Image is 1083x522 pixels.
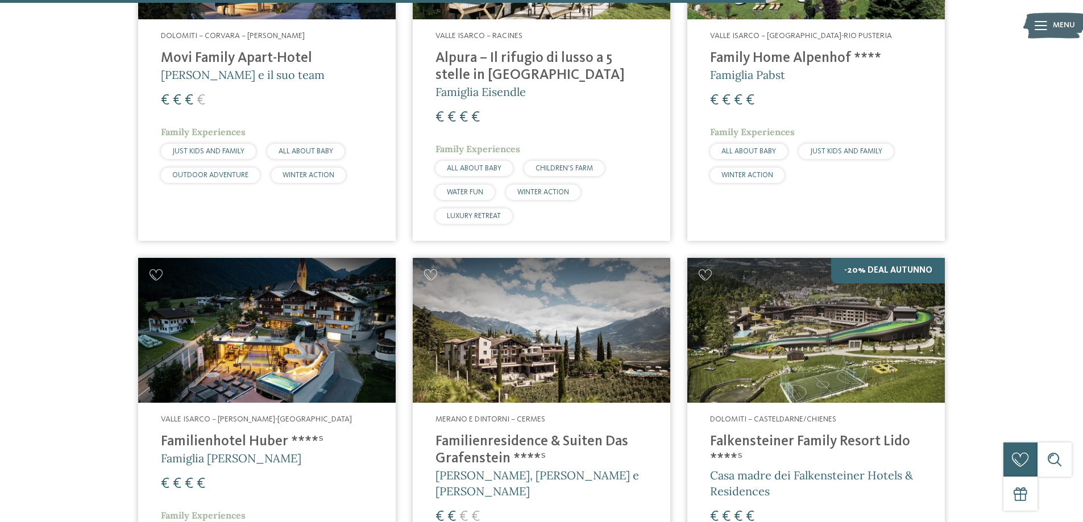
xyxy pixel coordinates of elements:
[471,110,480,125] span: €
[435,468,639,498] span: [PERSON_NAME], [PERSON_NAME] e [PERSON_NAME]
[710,415,836,423] span: Dolomiti – Casteldarne/Chienes
[161,433,373,450] h4: Familienhotel Huber ****ˢ
[710,93,719,108] span: €
[721,172,773,179] span: WINTER ACTION
[185,93,193,108] span: €
[746,93,754,108] span: €
[161,126,246,137] span: Family Experiences
[447,165,501,172] span: ALL ABOUT BABY
[435,50,648,84] h4: Alpura – Il rifugio di lusso a 5 stelle in [GEOGRAPHIC_DATA]
[687,258,945,403] img: Cercate un hotel per famiglie? Qui troverete solo i migliori!
[435,415,545,423] span: Merano e dintorni – Cermes
[161,93,169,108] span: €
[721,148,776,155] span: ALL ABOUT BABY
[435,110,444,125] span: €
[197,93,205,108] span: €
[710,126,795,137] span: Family Experiences
[279,148,333,155] span: ALL ABOUT BABY
[197,477,205,491] span: €
[810,148,882,155] span: JUST KIDS AND FAMILY
[710,68,785,82] span: Famiglia Pabst
[710,433,922,467] h4: Falkensteiner Family Resort Lido ****ˢ
[435,32,522,40] span: Valle Isarco – Racines
[185,477,193,491] span: €
[710,32,892,40] span: Valle Isarco – [GEOGRAPHIC_DATA]-Rio Pusteria
[435,143,520,154] span: Family Experiences
[459,110,468,125] span: €
[138,258,396,403] img: Cercate un hotel per famiglie? Qui troverete solo i migliori!
[447,189,483,196] span: WATER FUN
[161,510,246,521] span: Family Experiences
[447,212,501,220] span: LUXURY RETREAT
[172,148,244,155] span: JUST KIDS AND FAMILY
[173,477,181,491] span: €
[710,50,922,67] h4: Family Home Alpenhof ****
[722,93,731,108] span: €
[161,415,352,423] span: Valle Isarco – [PERSON_NAME]-[GEOGRAPHIC_DATA]
[447,110,456,125] span: €
[435,433,648,467] h4: Familienresidence & Suiten Das Grafenstein ****ˢ
[536,165,593,172] span: CHILDREN’S FARM
[161,68,325,82] span: [PERSON_NAME] e il suo team
[172,172,248,179] span: OUTDOOR ADVENTURE
[413,258,670,403] img: Cercate un hotel per famiglie? Qui troverete solo i migliori!
[517,189,569,196] span: WINTER ACTION
[734,93,742,108] span: €
[173,93,181,108] span: €
[161,50,373,67] h4: Movi Family Apart-Hotel
[283,172,334,179] span: WINTER ACTION
[161,32,305,40] span: Dolomiti – Corvara – [PERSON_NAME]
[161,477,169,491] span: €
[435,85,526,99] span: Famiglia Eisendle
[710,468,913,498] span: Casa madre dei Falkensteiner Hotels & Residences
[161,451,301,465] span: Famiglia [PERSON_NAME]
